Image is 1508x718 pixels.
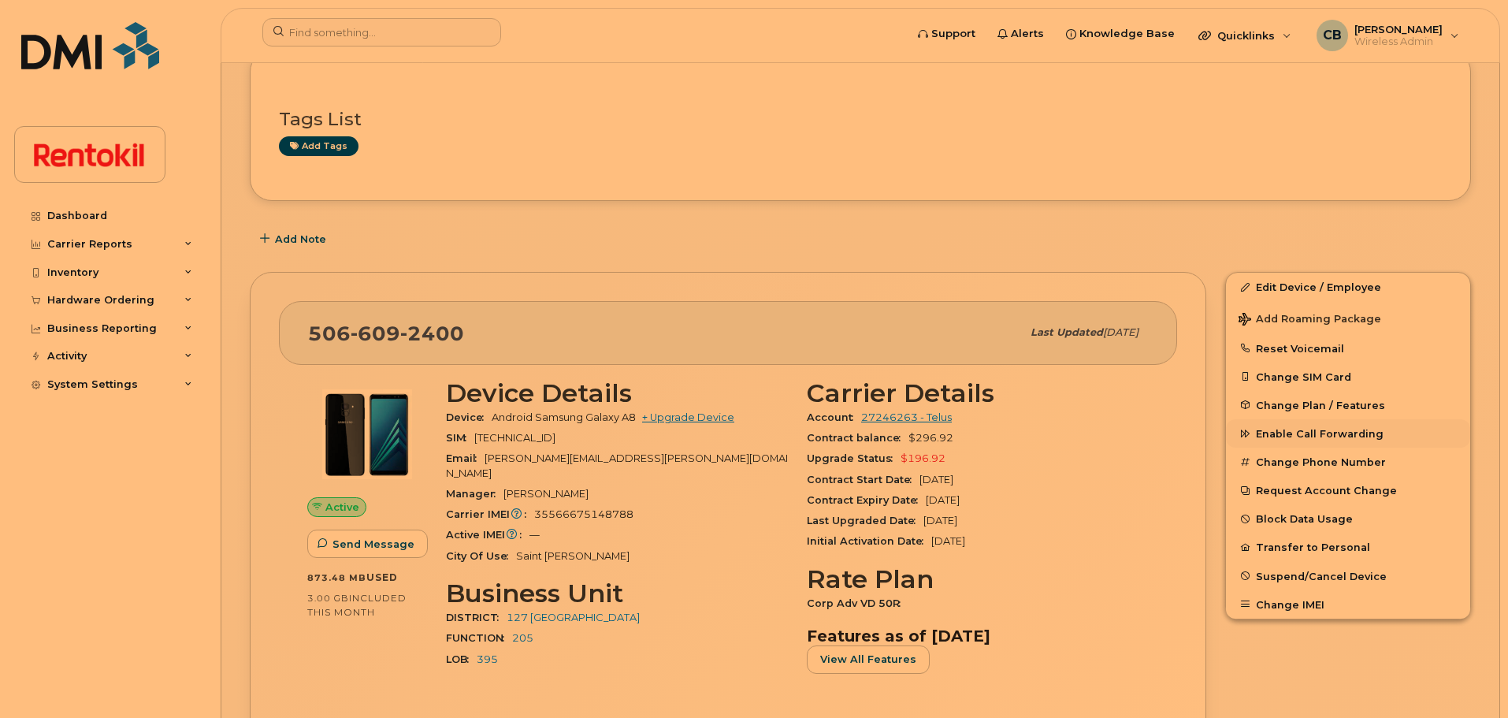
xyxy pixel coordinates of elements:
[807,379,1149,407] h3: Carrier Details
[807,515,923,526] span: Last Upgraded Date
[807,535,931,547] span: Initial Activation Date
[1354,23,1443,35] span: [PERSON_NAME]
[307,572,366,583] span: 873.48 MB
[307,593,349,604] span: 3.00 GB
[446,612,507,623] span: DISTRICT
[446,653,477,665] span: LOB
[908,432,953,444] span: $296.92
[307,592,407,618] span: included this month
[1226,504,1470,533] button: Block Data Usage
[446,550,516,562] span: City Of Use
[807,597,908,609] span: Corp Adv VD 50R
[446,632,512,644] span: FUNCTION
[931,535,965,547] span: [DATE]
[1306,20,1470,51] div: Colby Boyd
[807,645,930,674] button: View All Features
[1217,29,1275,42] span: Quicklinks
[1256,570,1387,582] span: Suspend/Cancel Device
[516,550,630,562] span: Saint [PERSON_NAME]
[1323,26,1342,45] span: CB
[1103,326,1138,338] span: [DATE]
[1226,419,1470,448] button: Enable Call Forwarding
[1226,590,1470,619] button: Change IMEI
[807,627,1149,645] h3: Features as of [DATE]
[446,452,788,478] span: [PERSON_NAME][EMAIL_ADDRESS][PERSON_NAME][DOMAIN_NAME]
[1079,26,1175,42] span: Knowledge Base
[477,653,498,665] a: 395
[279,136,358,156] a: Add tags
[366,571,398,583] span: used
[332,537,414,552] span: Send Message
[446,379,788,407] h3: Device Details
[307,530,428,558] button: Send Message
[279,110,1442,129] h3: Tags List
[446,488,503,500] span: Manager
[446,432,474,444] span: SIM
[642,411,734,423] a: + Upgrade Device
[1011,26,1044,42] span: Alerts
[1226,448,1470,476] button: Change Phone Number
[446,452,485,464] span: Email
[1226,391,1470,419] button: Change Plan / Features
[1226,363,1470,391] button: Change SIM Card
[507,612,640,623] a: 127 [GEOGRAPHIC_DATA]
[901,452,945,464] span: $196.92
[1256,428,1384,440] span: Enable Call Forwarding
[1226,273,1470,301] a: Edit Device / Employee
[931,26,975,42] span: Support
[446,579,788,608] h3: Business Unit
[1226,302,1470,334] button: Add Roaming Package
[1354,35,1443,48] span: Wireless Admin
[861,411,952,423] a: 27246263 - Telus
[250,225,340,253] button: Add Note
[325,500,359,515] span: Active
[474,432,555,444] span: [TECHNICAL_ID]
[1226,476,1470,504] button: Request Account Change
[820,652,916,667] span: View All Features
[919,474,953,485] span: [DATE]
[534,508,633,520] span: 35566675148788
[807,474,919,485] span: Contract Start Date
[926,494,960,506] span: [DATE]
[807,452,901,464] span: Upgrade Status
[529,529,540,541] span: —
[400,322,464,345] span: 2400
[1239,313,1381,328] span: Add Roaming Package
[807,494,926,506] span: Contract Expiry Date
[351,322,400,345] span: 609
[503,488,589,500] span: [PERSON_NAME]
[275,232,326,247] span: Add Note
[807,411,861,423] span: Account
[446,411,492,423] span: Device
[986,18,1055,50] a: Alerts
[1031,326,1103,338] span: Last updated
[320,387,414,482] img: image20231002-4137094-bofy95.jpeg
[262,18,501,47] input: Find something...
[446,508,534,520] span: Carrier IMEI
[492,411,636,423] span: Android Samsung Galaxy A8
[308,322,464,345] span: 506
[512,632,533,644] a: 205
[1256,399,1385,411] span: Change Plan / Features
[907,18,986,50] a: Support
[807,565,1149,593] h3: Rate Plan
[807,432,908,444] span: Contract balance
[923,515,957,526] span: [DATE]
[446,529,529,541] span: Active IMEI
[1226,562,1470,590] button: Suspend/Cancel Device
[1226,334,1470,363] button: Reset Voicemail
[1226,533,1470,561] button: Transfer to Personal
[1187,20,1302,51] div: Quicklinks
[1055,18,1186,50] a: Knowledge Base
